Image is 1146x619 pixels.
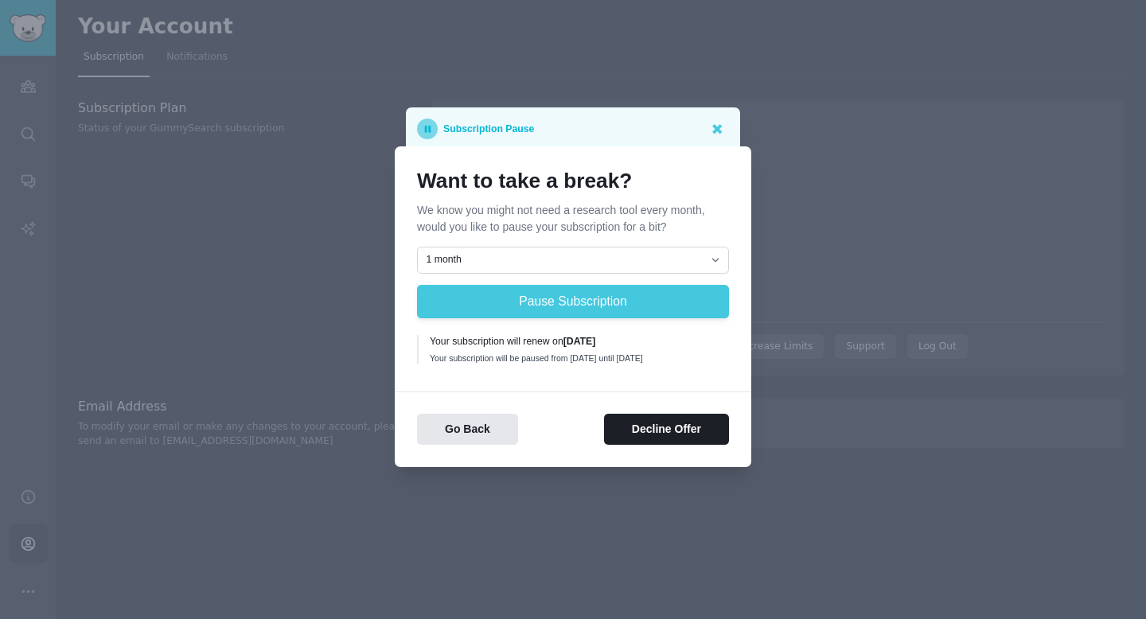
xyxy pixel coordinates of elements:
[563,336,596,347] b: [DATE]
[430,335,718,349] div: Your subscription will renew on
[417,169,729,194] h1: Want to take a break?
[417,202,729,236] p: We know you might not need a research tool every month, would you like to pause your subscription...
[604,414,729,445] button: Decline Offer
[430,352,718,364] div: Your subscription will be paused from [DATE] until [DATE]
[417,285,729,318] button: Pause Subscription
[417,414,518,445] button: Go Back
[443,119,534,139] p: Subscription Pause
